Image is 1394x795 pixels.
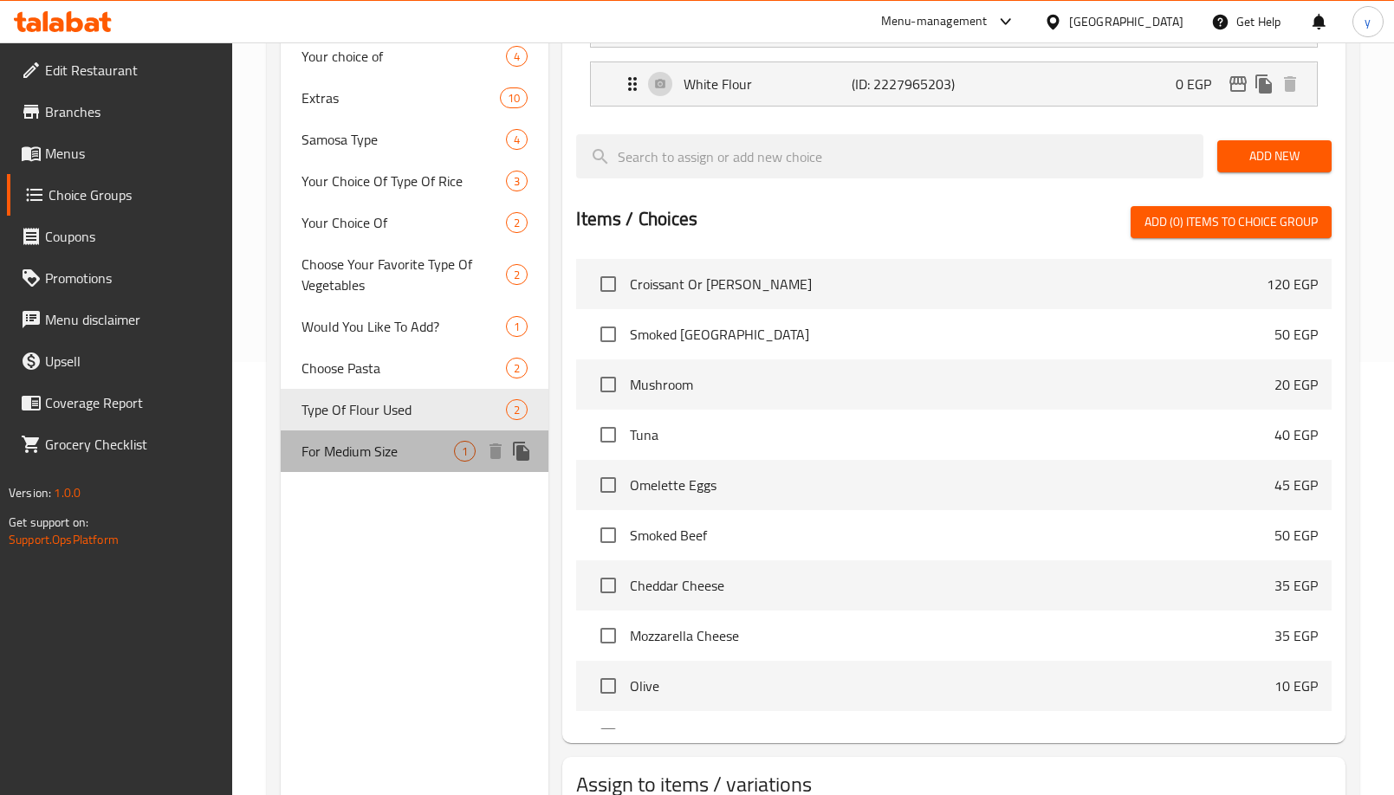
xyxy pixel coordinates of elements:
div: Choices [506,399,528,420]
span: Mozzarella Cheese [630,625,1274,646]
p: 10 EGP [1274,726,1318,747]
p: 35 EGP [1274,575,1318,596]
button: Add (0) items to choice group [1131,206,1332,238]
span: Select choice [590,668,626,704]
span: Choose Your Favorite Type Of Vegetables [301,254,506,295]
p: 40 EGP [1274,424,1318,445]
h2: Items / Choices [576,206,697,232]
a: Branches [7,91,233,132]
span: 1 [507,319,527,335]
span: Tuna [630,424,1274,445]
span: Select choice [590,718,626,754]
span: Your Choice Of Type Of Rice [301,171,506,191]
span: Select choice [590,266,626,302]
div: Your choice of4 [281,36,548,77]
div: Choices [506,358,528,378]
span: Your Choice Of [301,212,506,233]
span: Edit Restaurant [45,60,219,81]
p: 50 EGP [1274,525,1318,546]
p: 50 EGP [1274,324,1318,345]
span: Type Of Flour Used [301,399,506,420]
div: Choices [506,129,528,150]
span: 2 [507,215,527,231]
span: 2 [507,402,527,418]
span: Get support on: [9,511,88,533]
div: Choose Pasta2 [281,347,548,389]
button: Add New [1217,140,1332,172]
button: delete [1277,71,1303,97]
span: y [1365,12,1371,31]
div: Expand [591,62,1317,106]
p: 20 EGP [1274,374,1318,395]
span: Select choice [590,366,626,403]
div: Extras10 [281,77,548,119]
span: Coupons [45,226,219,247]
span: 2 [507,267,527,283]
span: Choose Pasta [301,358,506,378]
p: (ID: 2227965203) [852,74,963,94]
span: Samosa Type [301,129,506,150]
span: Promotions [45,268,219,288]
span: Choice Groups [49,184,219,205]
span: 4 [507,48,527,65]
span: Croissant Or [PERSON_NAME] [630,274,1267,294]
span: Smoked Beef [630,525,1274,546]
span: Omelette Eggs [630,475,1274,495]
button: duplicate [509,438,535,464]
a: Menus [7,132,233,174]
div: Menu-management [881,11,988,32]
a: Promotions [7,257,233,299]
a: Support.OpsPlatform [9,528,119,551]
span: Coverage Report [45,392,219,413]
span: Add (0) items to choice group [1144,211,1318,233]
span: Would You Like To Add? [301,316,506,337]
div: Your Choice Of Type Of Rice3 [281,160,548,202]
div: Choices [506,212,528,233]
span: Add New [1231,145,1318,167]
a: Coverage Report [7,382,233,423]
span: Menus [45,143,219,164]
span: 10 [501,90,527,107]
span: 1.0.0 [54,482,81,504]
span: Grocery Checklist [45,434,219,455]
span: Select choice [590,417,626,453]
span: Menu disclaimer [45,309,219,330]
p: 45 EGP [1274,475,1318,495]
button: duplicate [1251,71,1277,97]
span: Smoked [GEOGRAPHIC_DATA] [630,324,1274,345]
span: 2 [507,360,527,377]
div: Choices [506,171,528,191]
span: Extras [301,87,500,108]
div: For Medium Size1deleteduplicate [281,430,548,472]
div: Choices [454,441,476,462]
p: 0 EGP [1176,74,1225,94]
div: Type Of Flour Used2 [281,389,548,430]
button: delete [483,438,509,464]
span: Select choice [590,617,626,654]
div: Choices [506,264,528,285]
a: Choice Groups [7,174,233,216]
div: [GEOGRAPHIC_DATA] [1069,12,1183,31]
span: 3 [507,173,527,190]
span: Version: [9,482,51,504]
span: Cheddar Cheese [630,575,1274,596]
a: Edit Restaurant [7,49,233,91]
div: Would You Like To Add?1 [281,306,548,347]
input: search [576,134,1203,178]
p: White Flour [684,74,851,94]
span: Select choice [590,467,626,503]
p: 10 EGP [1274,675,1318,696]
div: Your Choice Of2 [281,202,548,243]
p: 35 EGP [1274,625,1318,646]
div: Choices [506,316,528,337]
a: Grocery Checklist [7,423,233,465]
span: Branches [45,101,219,122]
span: Select choice [590,316,626,352]
div: Choose Your Favorite Type Of Vegetables2 [281,243,548,306]
button: edit [1225,71,1251,97]
a: Menu disclaimer [7,299,233,340]
span: Jalapeno [630,726,1274,747]
a: Coupons [7,216,233,257]
span: Mushroom [630,374,1274,395]
span: Olive [630,675,1274,696]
